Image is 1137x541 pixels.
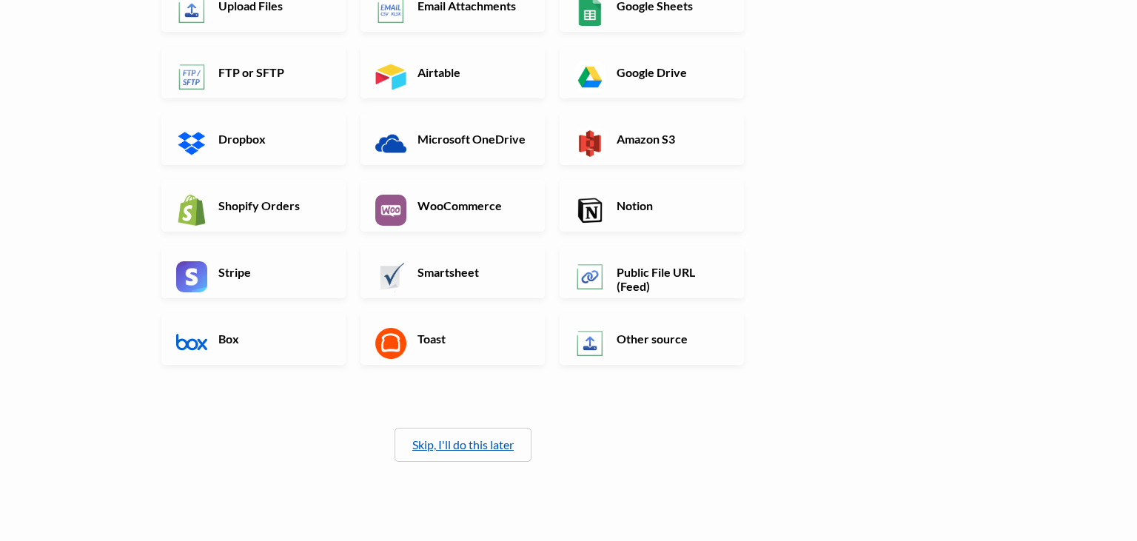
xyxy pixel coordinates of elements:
h6: Stripe [215,265,331,279]
img: Box App & API [176,328,207,359]
img: WooCommerce App & API [375,195,406,226]
h6: Other source [613,332,729,346]
a: Public File URL (Feed) [560,246,744,298]
h6: Notion [613,198,729,212]
h6: Microsoft OneDrive [414,132,530,146]
a: Shopify Orders [161,180,346,232]
iframe: Drift Widget Chat Controller [1063,467,1119,523]
img: Notion App & API [574,195,606,226]
a: Microsoft OneDrive [360,113,545,165]
a: WooCommerce [360,180,545,232]
a: Airtable [360,47,545,98]
a: Other source [560,313,744,365]
img: Stripe App & API [176,261,207,292]
img: Dropbox App & API [176,128,207,159]
a: Dropbox [161,113,346,165]
img: Google Drive App & API [574,61,606,93]
a: FTP or SFTP [161,47,346,98]
a: Toast [360,313,545,365]
a: Smartsheet [360,246,545,298]
img: Amazon S3 App & API [574,128,606,159]
img: Shopify App & API [176,195,207,226]
a: Skip, I'll do this later [412,437,514,451]
h6: Smartsheet [414,265,530,279]
h6: Amazon S3 [613,132,729,146]
img: Microsoft OneDrive App & API [375,128,406,159]
img: Smartsheet App & API [375,261,406,292]
h6: WooCommerce [414,198,530,212]
h6: Google Drive [613,65,729,79]
a: Box [161,313,346,365]
h6: FTP or SFTP [215,65,331,79]
h6: Dropbox [215,132,331,146]
h6: Shopify Orders [215,198,331,212]
h6: Toast [414,332,530,346]
a: Google Drive [560,47,744,98]
h6: Box [215,332,331,346]
img: Public File URL App & API [574,261,606,292]
h6: Airtable [414,65,530,79]
a: Amazon S3 [560,113,744,165]
a: Notion [560,180,744,232]
img: Other Source App & API [574,328,606,359]
h6: Public File URL (Feed) [613,265,729,293]
img: FTP or SFTP App & API [176,61,207,93]
img: Airtable App & API [375,61,406,93]
a: Stripe [161,246,346,298]
img: Toast App & API [375,328,406,359]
